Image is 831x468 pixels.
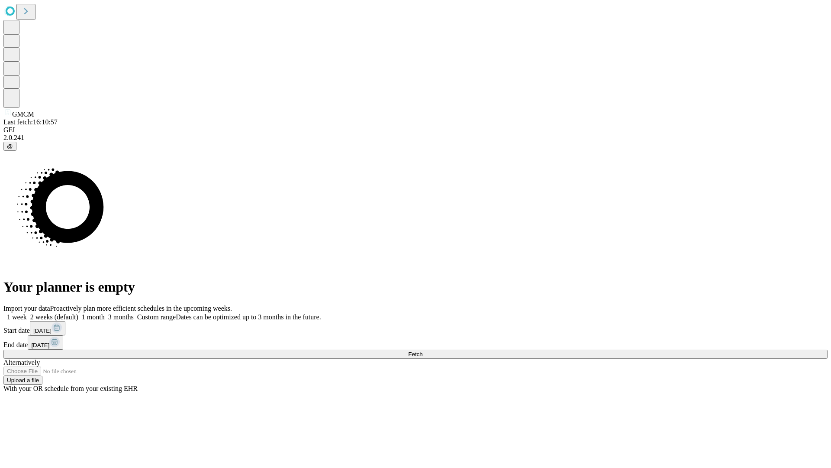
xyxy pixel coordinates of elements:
[7,313,27,321] span: 1 week
[30,321,65,335] button: [DATE]
[3,350,828,359] button: Fetch
[12,110,34,118] span: GMCM
[3,118,58,126] span: Last fetch: 16:10:57
[30,313,78,321] span: 2 weeks (default)
[33,328,52,334] span: [DATE]
[3,305,50,312] span: Import your data
[50,305,232,312] span: Proactively plan more efficient schedules in the upcoming weeks.
[3,279,828,295] h1: Your planner is empty
[28,335,63,350] button: [DATE]
[3,134,828,142] div: 2.0.241
[3,126,828,134] div: GEI
[108,313,134,321] span: 3 months
[176,313,321,321] span: Dates can be optimized up to 3 months in the future.
[3,321,828,335] div: Start date
[3,142,16,151] button: @
[3,359,40,366] span: Alternatively
[3,335,828,350] div: End date
[408,351,422,357] span: Fetch
[137,313,176,321] span: Custom range
[3,376,42,385] button: Upload a file
[31,342,49,348] span: [DATE]
[3,385,138,392] span: With your OR schedule from your existing EHR
[7,143,13,149] span: @
[82,313,105,321] span: 1 month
